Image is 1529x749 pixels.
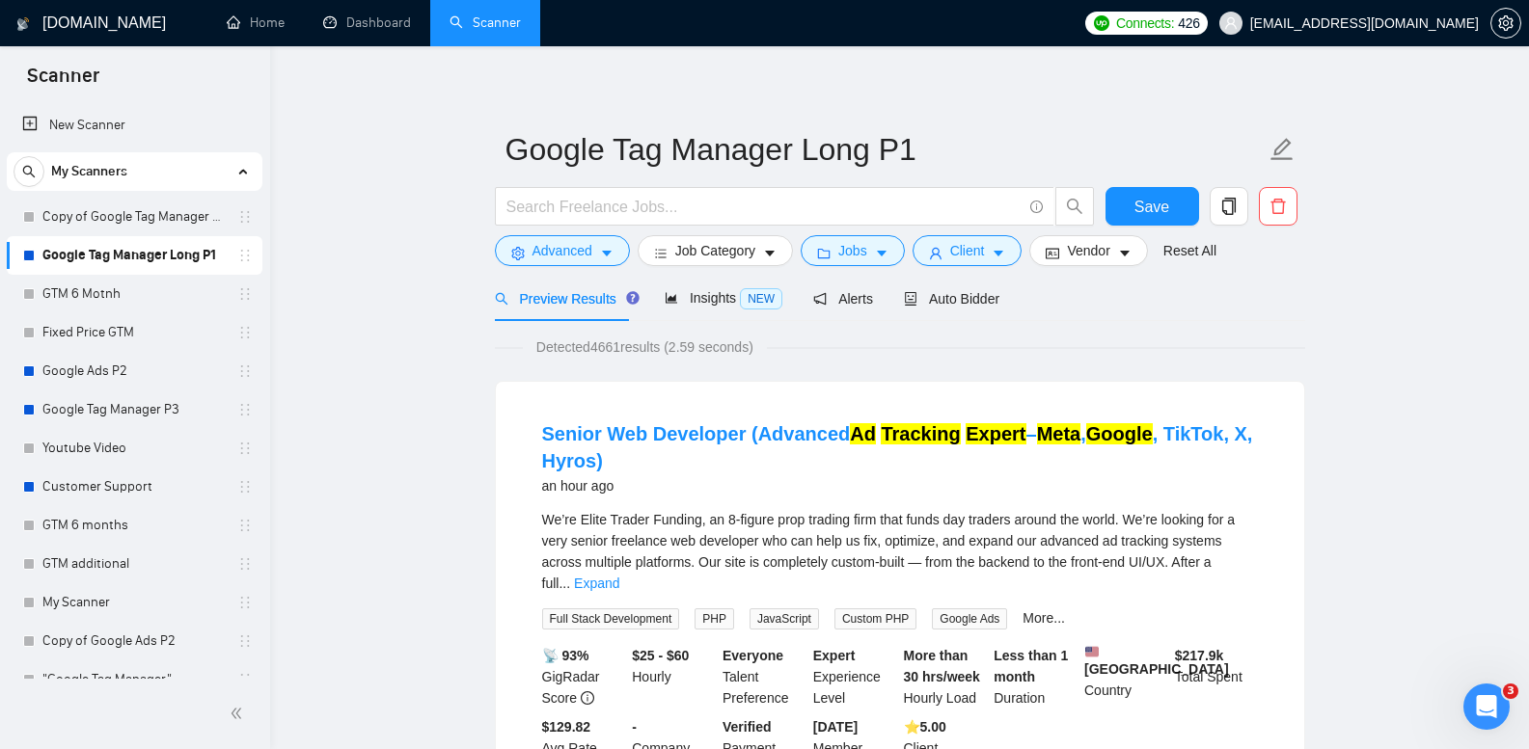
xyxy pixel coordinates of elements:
div: We’re Elite Trader Funding, an 8-figure prop trading firm that funds day traders around the world... [542,509,1258,594]
a: Youtube Video [42,429,226,468]
a: Fixed Price GTM [42,313,226,352]
span: Scanner [12,62,115,102]
span: Client [950,240,985,261]
button: search [1055,187,1094,226]
button: Save [1106,187,1199,226]
a: setting [1490,15,1521,31]
iframe: Intercom live chat [1463,683,1510,730]
span: holder [237,248,253,263]
a: Expand [574,575,619,591]
span: PHP [695,608,734,629]
span: We’re Elite Trader Funding, an 8-figure prop trading firm that funds day traders around the world... [542,512,1236,591]
button: barsJob Categorycaret-down [638,235,793,266]
b: $ 217.9k [1175,648,1224,663]
span: user [929,246,942,260]
mark: Expert [966,423,1025,444]
a: dashboardDashboard [323,14,411,31]
span: caret-down [763,246,777,260]
b: Verified [723,719,772,735]
div: Total Spent [1171,645,1262,709]
a: New Scanner [22,106,247,145]
span: holder [237,325,253,340]
div: Experience Level [809,645,900,709]
div: Tooltip anchor [624,289,642,307]
b: - [632,719,637,735]
span: Jobs [838,240,867,261]
button: folderJobscaret-down [801,235,905,266]
span: search [1056,198,1093,215]
mark: Google [1086,423,1153,444]
span: holder [237,518,253,533]
a: Reset All [1163,240,1216,261]
span: ... [559,575,570,591]
span: Job Category [675,240,755,261]
a: Copy of Google Ads P2 [42,622,226,660]
b: 📡 93% [542,648,589,663]
mark: Tracking [881,423,960,444]
span: Detected 4661 results (2.59 seconds) [523,336,767,358]
span: info-circle [1030,201,1043,213]
button: search [14,156,44,187]
button: settingAdvancedcaret-down [495,235,630,266]
span: holder [237,209,253,225]
span: Google Ads [932,608,1007,629]
span: notification [813,292,827,306]
span: My Scanners [51,152,127,191]
div: Talent Preference [719,645,809,709]
span: user [1224,16,1238,30]
div: Duration [990,645,1080,709]
a: "Google Tag Manager" [42,660,226,699]
a: Copy of Google Tag Manager Long P1 [42,198,226,236]
div: GigRadar Score [538,645,629,709]
img: logo [16,9,30,40]
input: Scanner name... [505,125,1266,174]
mark: Meta [1037,423,1081,444]
span: Preview Results [495,291,634,307]
span: Alerts [813,291,873,307]
span: 3 [1503,683,1518,699]
span: 426 [1178,13,1199,34]
span: Custom PHP [834,608,916,629]
span: Auto Bidder [904,291,999,307]
span: holder [237,633,253,649]
button: userClientcaret-down [913,235,1023,266]
span: setting [511,246,525,260]
div: Country [1080,645,1171,709]
a: More... [1023,610,1065,626]
button: delete [1259,187,1297,226]
a: Google Ads P2 [42,352,226,390]
span: holder [237,402,253,417]
a: Senior Web Developer (AdvancedAd Tracking Expert–Meta,Google, TikTok, X, Hyros) [542,423,1253,471]
span: Full Stack Development [542,608,680,629]
b: [DATE] [813,719,858,735]
span: delete [1260,198,1297,215]
span: holder [237,672,253,687]
a: Google Tag Manager P3 [42,390,226,429]
span: caret-down [875,246,888,260]
a: homeHome [227,14,285,31]
button: setting [1490,8,1521,39]
button: copy [1210,187,1248,226]
input: Search Freelance Jobs... [506,195,1022,219]
span: holder [237,441,253,456]
span: Connects: [1116,13,1174,34]
button: idcardVendorcaret-down [1029,235,1147,266]
b: Everyone [723,648,783,663]
span: holder [237,363,253,379]
a: Google Tag Manager Long P1 [42,236,226,275]
span: Vendor [1067,240,1109,261]
span: holder [237,556,253,572]
span: double-left [230,704,249,723]
span: caret-down [600,246,614,260]
mark: Ad [850,423,876,444]
span: copy [1211,198,1247,215]
span: caret-down [1118,246,1132,260]
b: ⭐️ 5.00 [904,719,946,735]
a: Customer Support [42,468,226,506]
div: Hourly Load [900,645,991,709]
span: NEW [740,288,782,309]
div: an hour ago [542,474,1258,497]
span: robot [904,292,917,306]
b: $25 - $60 [632,648,689,663]
b: $129.82 [542,719,591,735]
